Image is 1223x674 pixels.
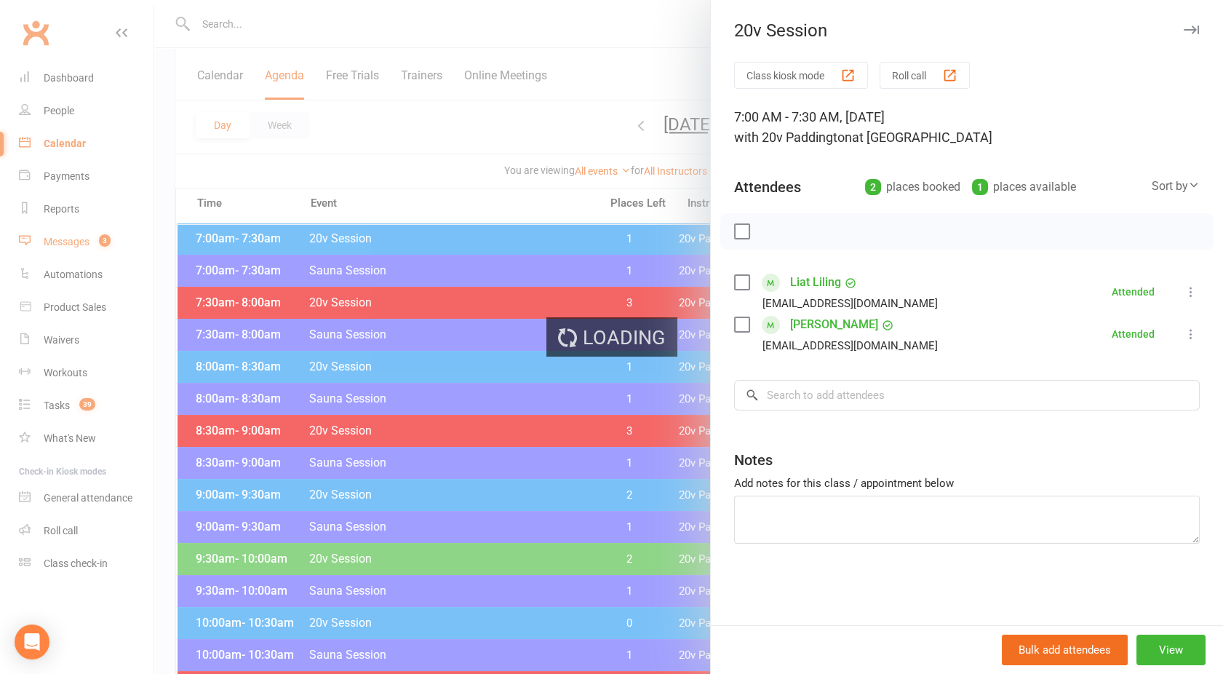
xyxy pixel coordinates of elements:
div: Open Intercom Messenger [15,625,49,659]
a: Liat Liling [790,271,841,294]
button: Bulk add attendees [1002,635,1128,665]
div: 20v Session [711,20,1223,41]
div: Sort by [1152,177,1200,196]
div: 7:00 AM - 7:30 AM, [DATE] [734,107,1200,148]
span: at [GEOGRAPHIC_DATA] [852,130,992,145]
div: Attended [1112,329,1155,339]
button: Class kiosk mode [734,62,868,89]
div: places booked [865,177,960,197]
div: [EMAIL_ADDRESS][DOMAIN_NAME] [762,336,938,355]
div: 2 [865,179,881,195]
div: 1 [972,179,988,195]
div: places available [972,177,1076,197]
button: Roll call [880,62,970,89]
div: Attended [1112,287,1155,297]
div: Notes [734,450,773,470]
div: [EMAIL_ADDRESS][DOMAIN_NAME] [762,294,938,313]
div: Add notes for this class / appointment below [734,475,1200,492]
a: [PERSON_NAME] [790,313,878,336]
span: with 20v Paddington [734,130,852,145]
button: View [1136,635,1206,665]
div: Attendees [734,177,801,197]
input: Search to add attendees [734,380,1200,411]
